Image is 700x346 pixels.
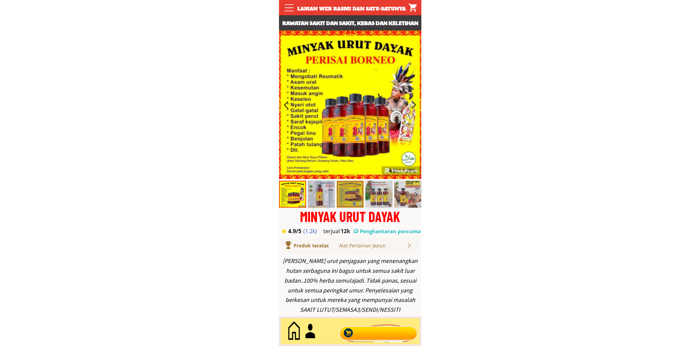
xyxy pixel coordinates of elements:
h3: Rawatan sakit dan sakit, kebas dan keletihan [279,19,421,27]
h3: (1.2k) [303,227,321,235]
div: Alat Pertanian Jepun [339,242,406,249]
h3: 12k [341,227,352,235]
div: [PERSON_NAME] urut penjagaan yang menenangkan hutan serbaguna ini bagus untuk semua sakit luar ba... [282,256,418,315]
div: Produk teratas [294,242,348,249]
h3: Penghantaran percuma [360,228,421,235]
div: Laman web rasmi dan satu-satunya [294,5,409,13]
h3: terjual [323,227,346,235]
div: MINYAK URUT DAYAK [279,209,421,223]
h3: 4.9/5 [288,227,307,235]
